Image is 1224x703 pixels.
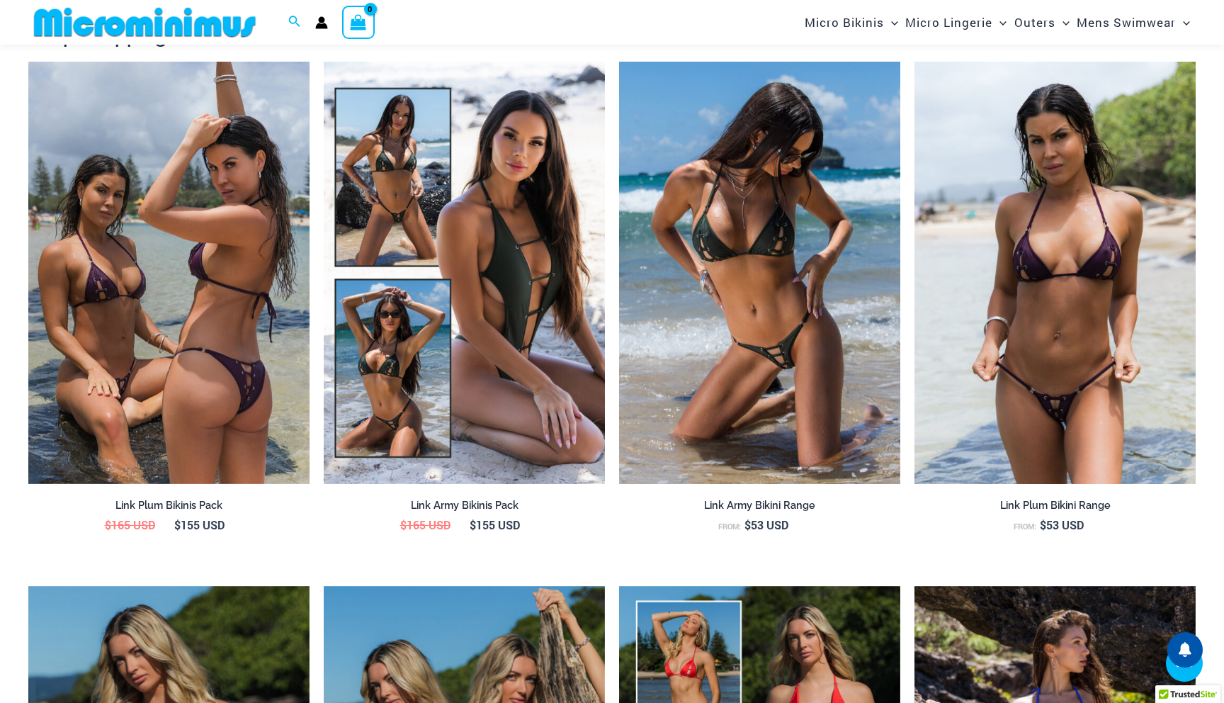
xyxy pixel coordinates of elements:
bdi: 165 USD [105,517,155,532]
a: Micro LingerieMenu ToggleMenu Toggle [902,4,1010,40]
bdi: 53 USD [1040,517,1084,532]
span: Menu Toggle [1055,4,1070,40]
h2: Link Army Bikini Range [619,499,900,512]
span: Micro Bikinis [805,4,884,40]
span: $ [400,517,407,532]
a: Mens SwimwearMenu ToggleMenu Toggle [1073,4,1194,40]
a: Link Plum Bikinis Pack [28,499,310,517]
a: View Shopping Cart, empty [342,6,375,38]
bdi: 165 USD [400,517,450,532]
a: Link Army 3070 Tri Top 2031 Cheeky 08Link Army 3070 Tri Top 2031 Cheeky 10Link Army 3070 Tri Top ... [619,62,900,484]
nav: Site Navigation [799,2,1196,43]
span: $ [470,517,476,532]
img: Bikini Pack Plum [28,62,310,484]
span: Outers [1014,4,1055,40]
img: MM SHOP LOGO FLAT [28,6,261,38]
h2: Link Plum Bikini Range [914,499,1196,512]
a: Micro BikinisMenu ToggleMenu Toggle [801,4,902,40]
h2: Link Army Bikinis Pack [324,499,605,512]
a: Search icon link [288,13,301,32]
a: Account icon link [315,16,328,29]
bdi: 53 USD [744,517,788,532]
img: Link Plum 3070 Tri Top 4580 Micro 01 [914,62,1196,484]
a: OutersMenu ToggleMenu Toggle [1011,4,1073,40]
bdi: 155 USD [174,517,225,532]
a: Link Army Bikinis Pack [324,499,605,517]
span: Micro Lingerie [905,4,992,40]
span: $ [174,517,181,532]
h2: Link Plum Bikinis Pack [28,499,310,512]
a: Link Plum Bikini Range [914,499,1196,517]
span: Menu Toggle [992,4,1007,40]
span: $ [744,517,751,532]
span: Menu Toggle [884,4,898,40]
img: Link Army Pack [324,62,605,484]
span: $ [1040,517,1046,532]
a: Link Plum 3070 Tri Top 4580 Micro 01Link Plum 3070 Tri Top 4580 Micro 05Link Plum 3070 Tri Top 45... [914,62,1196,484]
a: Link Army PackLink Army 3070 Tri Top 2031 Cheeky 06Link Army 3070 Tri Top 2031 Cheeky 06 [324,62,605,484]
span: From: [718,522,741,532]
a: Bikini Pack PlumLink Plum 3070 Tri Top 4580 Micro 04Link Plum 3070 Tri Top 4580 Micro 04 [28,62,310,484]
span: Mens Swimwear [1077,4,1176,40]
span: From: [1014,522,1036,532]
span: Menu Toggle [1176,4,1190,40]
a: Link Army Bikini Range [619,499,900,517]
img: Link Army 3070 Tri Top 2031 Cheeky 08 [619,62,900,484]
span: $ [105,517,111,532]
bdi: 155 USD [470,517,520,532]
